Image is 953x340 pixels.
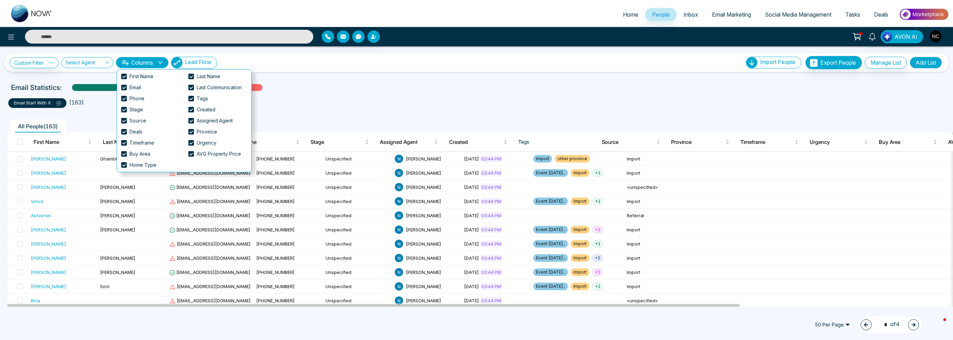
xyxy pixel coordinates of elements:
[169,255,251,261] span: [EMAIL_ADDRESS][DOMAIN_NAME]
[194,128,220,136] span: Province
[480,226,502,233] span: 03:44 PM
[100,269,135,275] span: [PERSON_NAME]
[624,265,693,279] td: Import
[624,223,693,237] td: Import
[464,184,479,190] span: [DATE]
[380,138,433,146] span: Assigned Agent
[705,8,758,21] a: Email Marketing
[323,251,392,265] td: Unspecified
[804,132,873,152] th: Urgency
[374,132,444,152] th: Assigned Agent
[449,138,502,146] span: Created
[256,170,295,176] span: [PHONE_NUMBER]
[185,58,211,65] span: Lead Flow
[14,100,61,107] p: email start with x
[311,138,364,146] span: Stage
[805,56,862,69] button: Export People
[652,11,670,18] span: People
[592,283,603,290] span: + 1
[464,255,479,261] span: [DATE]
[592,226,603,233] span: + 1
[395,282,403,291] span: N
[323,294,392,308] td: Unspecified
[323,265,392,279] td: Unspecified
[592,254,603,262] span: + 2
[323,166,392,180] td: Unspecified
[879,138,932,146] span: Buy Area
[194,95,211,102] span: Tags
[740,138,793,146] span: Timeframe
[169,199,251,204] span: [EMAIL_ADDRESS][DOMAIN_NAME]
[480,269,502,276] span: 03:44 PM
[571,254,589,262] span: Import
[256,269,295,275] span: [PHONE_NUMBER]
[592,197,603,205] span: + 1
[873,132,943,152] th: Buy Area
[533,240,568,248] span: Event [DATE]..
[624,180,693,194] td: <unspecified>
[480,212,502,219] span: 03:44 PM
[395,254,403,262] span: N
[464,227,479,232] span: [DATE]
[406,227,441,232] span: [PERSON_NAME]
[624,209,693,223] td: Referral
[464,170,479,176] span: [DATE]
[236,132,305,152] th: Phone
[464,199,479,204] span: [DATE]
[820,59,856,66] span: Export People
[194,73,223,80] span: Last Name
[169,241,251,247] span: [EMAIL_ADDRESS][DOMAIN_NAME]
[194,117,235,125] span: Assigned Agent
[169,298,251,303] span: [EMAIL_ADDRESS][DOMAIN_NAME]
[169,269,250,275] span: [EMAIL_ADDRESS][DOMAIN_NAME]
[305,132,374,152] th: Stage
[100,284,109,289] span: Soni
[395,226,403,234] span: N
[624,152,693,166] td: Import
[31,155,66,162] div: [PERSON_NAME]
[533,169,568,177] span: Event [DATE]..
[845,11,860,18] span: Tasks
[571,268,589,276] span: Import
[464,241,479,247] span: [DATE]
[31,297,40,304] div: Bina
[480,198,502,205] span: 03:44 PM
[169,184,250,190] span: [EMAIL_ADDRESS][DOMAIN_NAME]
[480,255,502,261] span: 03:44 PM
[874,11,888,18] span: Deals
[406,269,441,275] span: [PERSON_NAME]
[406,213,441,218] span: [PERSON_NAME]
[480,283,502,290] span: 03:44 PM
[406,199,441,204] span: [PERSON_NAME]
[760,58,795,65] span: Import People
[256,184,295,190] span: [PHONE_NUMBER]
[323,152,392,166] td: Unspecified
[533,254,568,262] span: Event [DATE]..
[323,279,392,294] td: Unspecified
[671,138,724,146] span: Province
[930,30,942,42] img: User Avatar
[31,212,51,219] div: Abhishek
[480,297,502,304] span: 03:44 PM
[256,255,295,261] span: [PHONE_NUMBER]
[127,150,153,158] span: Buy Area
[69,98,84,107] li: ( 163 )
[406,241,441,247] span: [PERSON_NAME]
[882,32,892,42] img: Lead Flow
[256,298,295,303] span: [PHONE_NUMBER]
[406,170,441,176] span: [PERSON_NAME]
[533,226,568,233] span: Event [DATE]..
[169,284,251,289] span: [EMAIL_ADDRESS][DOMAIN_NAME]
[97,132,167,152] th: Last Name
[533,155,552,163] span: Import
[127,139,157,147] span: Timeframe
[28,132,97,152] th: First Name
[11,82,62,93] p: Email Statistics:
[406,255,441,261] span: [PERSON_NAME]
[666,132,735,152] th: Province
[624,251,693,265] td: Import
[241,138,294,146] span: Phone
[555,155,590,163] span: other province
[127,117,149,125] span: Source
[395,296,403,305] span: N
